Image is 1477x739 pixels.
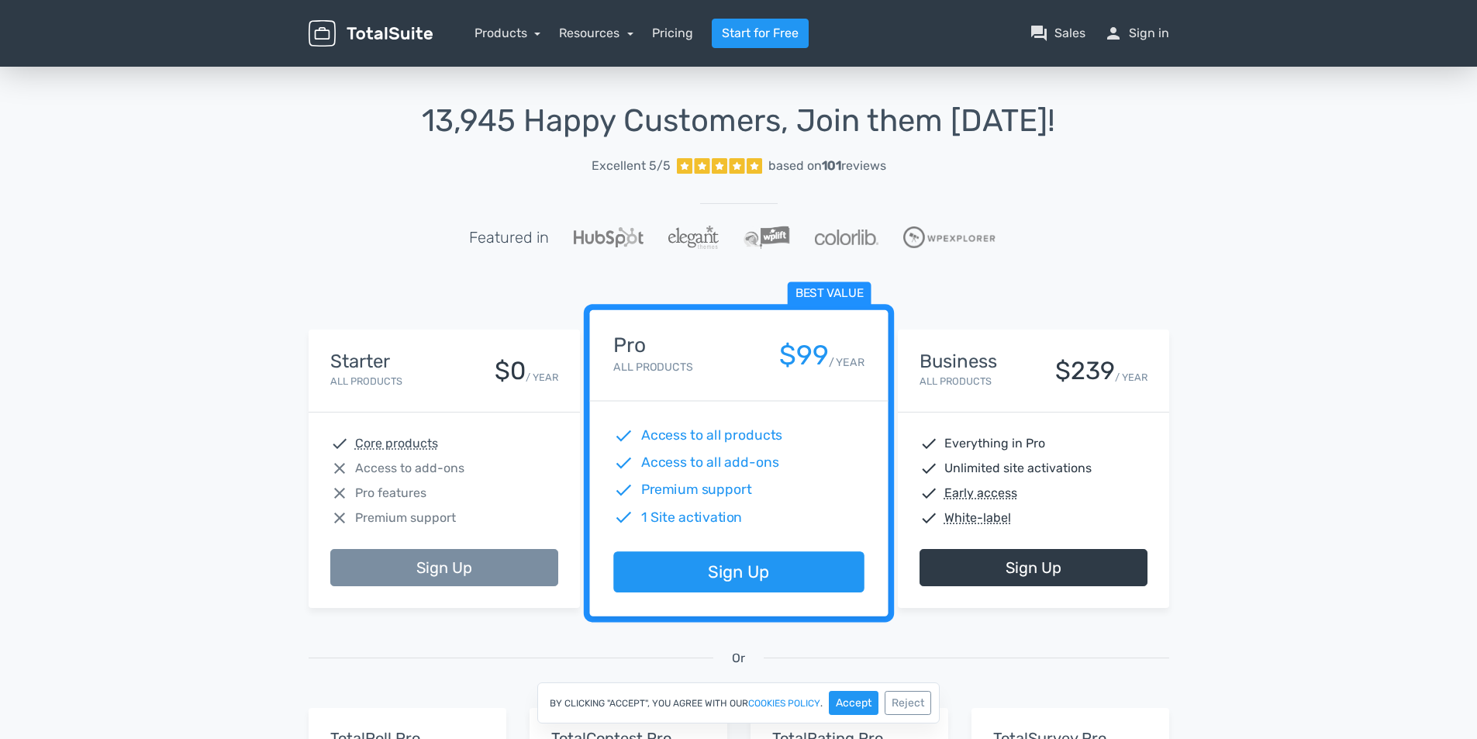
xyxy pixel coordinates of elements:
[920,509,938,527] span: check
[920,351,997,371] h4: Business
[330,375,402,387] small: All Products
[475,26,541,40] a: Products
[613,361,692,374] small: All Products
[920,459,938,478] span: check
[613,507,633,527] span: check
[885,691,931,715] button: Reject
[559,26,633,40] a: Resources
[592,157,671,175] span: Excellent 5/5
[613,453,633,473] span: check
[355,509,456,527] span: Premium support
[613,552,864,593] a: Sign Up
[640,453,778,473] span: Access to all add-ons
[944,459,1092,478] span: Unlimited site activations
[815,230,878,245] img: Colorlib
[768,157,886,175] div: based on reviews
[944,484,1017,502] abbr: Early access
[787,282,871,306] span: Best value
[309,104,1169,138] h1: 13,945 Happy Customers, Join them [DATE]!
[309,20,433,47] img: TotalSuite for WordPress
[944,509,1011,527] abbr: White-label
[920,549,1147,586] a: Sign Up
[1104,24,1169,43] a: personSign in
[330,484,349,502] span: close
[732,649,745,668] span: Or
[652,24,693,43] a: Pricing
[828,354,864,371] small: / YEAR
[469,229,549,246] h5: Featured in
[355,484,426,502] span: Pro features
[920,434,938,453] span: check
[944,434,1045,453] span: Everything in Pro
[309,150,1169,181] a: Excellent 5/5 based on101reviews
[1030,24,1048,43] span: question_answer
[613,426,633,446] span: check
[1115,370,1147,385] small: / YEAR
[330,549,558,586] a: Sign Up
[495,357,526,385] div: $0
[537,682,940,723] div: By clicking "Accept", you agree with our .
[822,158,841,173] strong: 101
[355,459,464,478] span: Access to add-ons
[829,691,878,715] button: Accept
[640,480,751,500] span: Premium support
[778,340,828,371] div: $99
[920,484,938,502] span: check
[640,507,742,527] span: 1 Site activation
[744,226,789,249] img: WPLift
[574,227,644,247] img: Hubspot
[330,509,349,527] span: close
[330,434,349,453] span: check
[748,699,820,708] a: cookies policy
[1030,24,1085,43] a: question_answerSales
[330,351,402,371] h4: Starter
[613,480,633,500] span: check
[640,426,782,446] span: Access to all products
[668,226,719,249] img: ElegantThemes
[1104,24,1123,43] span: person
[712,19,809,48] a: Start for Free
[330,459,349,478] span: close
[903,226,996,248] img: WPExplorer
[920,375,992,387] small: All Products
[526,370,558,385] small: / YEAR
[1055,357,1115,385] div: $239
[613,334,692,357] h4: Pro
[355,434,438,453] abbr: Core products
